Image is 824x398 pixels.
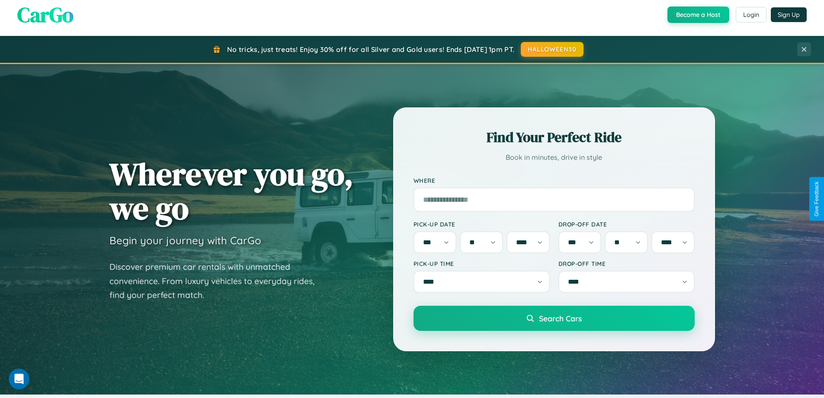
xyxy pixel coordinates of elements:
h3: Begin your journey with CarGo [109,234,261,247]
p: Discover premium car rentals with unmatched convenience. From luxury vehicles to everyday rides, ... [109,260,326,302]
label: Pick-up Time [414,260,550,267]
iframe: Intercom live chat [9,369,29,389]
label: Pick-up Date [414,220,550,228]
label: Where [414,177,695,184]
h1: Wherever you go, we go [109,157,353,225]
p: Book in minutes, drive in style [414,151,695,164]
label: Drop-off Date [558,220,695,228]
h2: Find Your Perfect Ride [414,128,695,147]
button: HALLOWEEN30 [521,42,584,57]
button: Search Cars [414,306,695,331]
button: Login [736,7,766,23]
div: Give Feedback [814,181,820,217]
span: Search Cars [539,314,582,323]
button: Become a Host [667,6,729,23]
button: Sign Up [771,7,807,22]
span: No tricks, just treats! Enjoy 30% off for all Silver and Gold users! Ends [DATE] 1pm PT. [227,45,514,54]
span: CarGo [17,0,74,29]
label: Drop-off Time [558,260,695,267]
